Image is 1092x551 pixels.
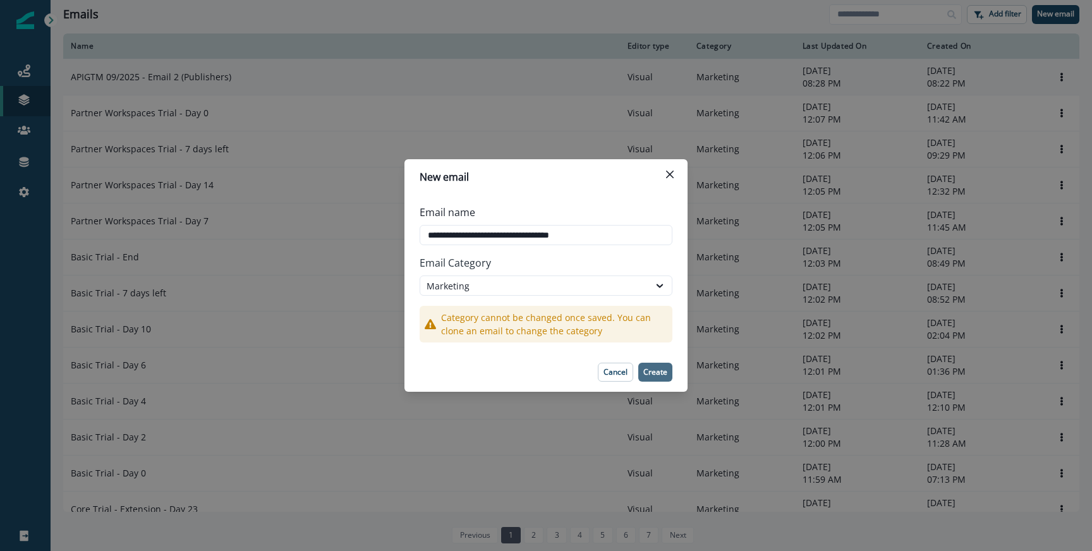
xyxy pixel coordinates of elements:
p: Category cannot be changed once saved. You can clone an email to change the category [441,311,667,337]
button: Close [660,164,680,185]
button: Cancel [598,363,633,382]
div: Marketing [427,279,643,293]
p: Email name [420,205,475,220]
p: Cancel [604,368,628,377]
p: New email [420,169,469,185]
p: Email Category [420,250,672,275]
p: Create [643,368,667,377]
button: Create [638,363,672,382]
